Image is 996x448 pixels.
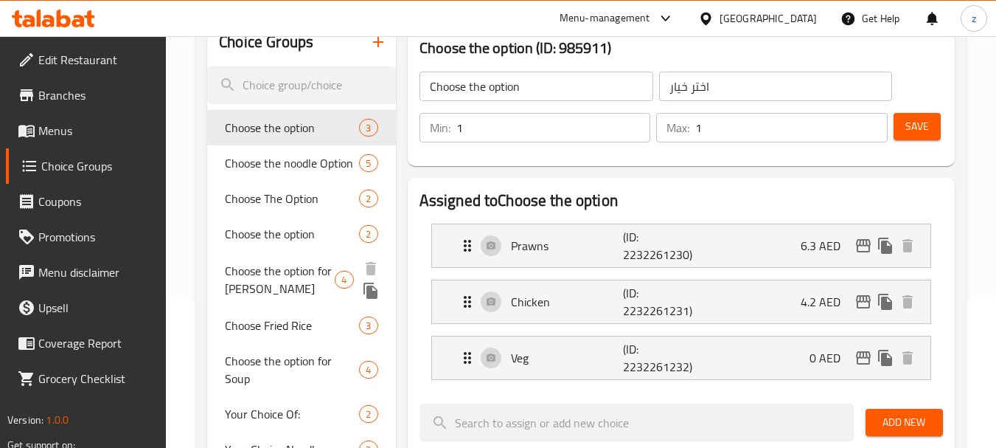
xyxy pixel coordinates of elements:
[359,361,377,379] div: Choices
[225,317,359,334] span: Choose Fried Rice
[419,330,943,386] li: Expand
[905,117,929,136] span: Save
[359,119,377,137] div: Choices
[225,262,335,297] span: Choose the option for [PERSON_NAME]
[38,193,155,210] span: Coupons
[38,86,155,104] span: Branches
[225,352,359,387] span: Choose the option for Soup
[6,255,167,290] a: Menu disclaimer
[335,273,352,287] span: 4
[225,119,359,137] span: Choose the option
[207,216,395,252] div: Choose the option2
[432,224,930,267] div: Expand
[874,347,896,369] button: duplicate
[360,407,377,421] span: 2
[207,252,395,308] div: Choose the option for [PERSON_NAME]4deleteduplicate
[874,235,896,257] button: duplicate
[896,235,919,257] button: delete
[359,154,377,172] div: Choices
[874,291,896,313] button: duplicate
[38,263,155,281] span: Menu disclaimer
[6,325,167,361] a: Coverage Report
[511,237,624,255] p: Prawns
[225,225,359,243] span: Choose the option
[801,293,852,311] p: 4.2 AED
[801,237,852,255] p: 6.3 AED
[360,192,377,206] span: 2
[38,228,155,246] span: Promotions
[623,228,698,263] p: (ID: 2232261230)
[6,219,167,255] a: Promotions
[896,347,919,369] button: delete
[430,119,450,137] p: Min:
[360,258,382,280] button: delete
[359,225,377,243] div: Choices
[360,363,377,377] span: 4
[360,156,377,170] span: 5
[852,347,874,369] button: edit
[6,77,167,113] a: Branches
[6,42,167,77] a: Edit Restaurant
[359,405,377,423] div: Choices
[41,157,155,175] span: Choice Groups
[359,190,377,207] div: Choices
[432,337,930,379] div: Expand
[207,66,395,104] input: search
[207,343,395,396] div: Choose the option for Soup4
[207,181,395,216] div: Choose The Option2
[360,227,377,241] span: 2
[207,110,395,145] div: Choose the option3
[38,122,155,139] span: Menus
[207,396,395,432] div: Your Choice Of:2
[432,280,930,323] div: Expand
[360,319,377,333] span: 3
[623,340,698,376] p: (ID: 2232261232)
[38,370,155,387] span: Grocery Checklist
[560,10,650,27] div: Menu-management
[866,409,943,436] button: Add New
[419,274,943,330] li: Expand
[38,51,155,69] span: Edit Restaurant
[419,404,854,441] input: search
[972,10,976,27] span: z
[207,145,395,181] div: Choose the noodle Option5
[852,291,874,313] button: edit
[511,293,624,311] p: Chicken
[219,31,313,53] h2: Choice Groups
[894,113,941,140] button: Save
[360,280,382,302] button: duplicate
[46,410,69,430] span: 1.0.0
[360,121,377,135] span: 3
[419,218,943,274] li: Expand
[419,190,943,212] h2: Assigned to Choose the option
[896,291,919,313] button: delete
[225,190,359,207] span: Choose The Option
[6,290,167,325] a: Upsell
[6,361,167,396] a: Grocery Checklist
[6,184,167,219] a: Coupons
[511,349,624,367] p: Veg
[6,113,167,148] a: Menus
[225,405,359,423] span: Your Choice Of:
[852,235,874,257] button: edit
[38,334,155,352] span: Coverage Report
[38,299,155,317] span: Upsell
[809,349,852,367] p: 0 AED
[207,308,395,343] div: Choose Fried Rice3
[720,10,817,27] div: [GEOGRAPHIC_DATA]
[419,36,943,60] h3: Choose the option (ID: 985911)
[7,410,43,430] span: Version:
[623,284,698,320] p: (ID: 2232261231)
[666,119,689,137] p: Max:
[225,154,359,172] span: Choose the noodle Option
[877,413,931,432] span: Add New
[6,148,167,184] a: Choice Groups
